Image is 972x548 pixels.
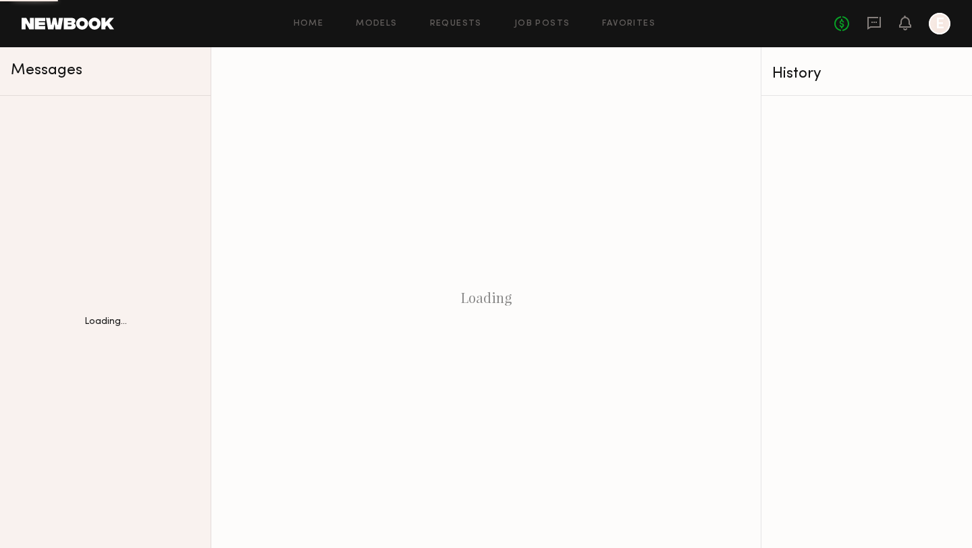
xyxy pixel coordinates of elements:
[356,20,397,28] a: Models
[211,47,761,548] div: Loading
[514,20,570,28] a: Job Posts
[929,13,950,34] a: E
[294,20,324,28] a: Home
[430,20,482,28] a: Requests
[11,63,82,78] span: Messages
[84,317,127,327] div: Loading...
[772,66,961,82] div: History
[602,20,655,28] a: Favorites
